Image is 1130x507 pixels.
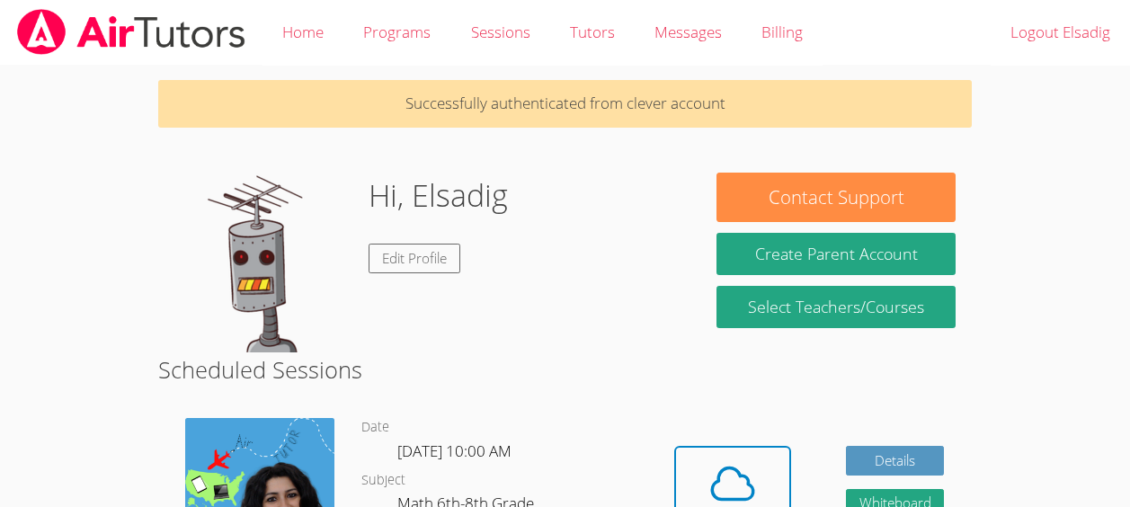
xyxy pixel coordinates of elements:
[716,286,955,328] a: Select Teachers/Courses
[361,469,405,492] dt: Subject
[716,233,955,275] button: Create Parent Account
[361,416,389,439] dt: Date
[846,446,945,476] a: Details
[654,22,722,42] span: Messages
[174,173,354,352] img: default.png
[158,80,972,128] p: Successfully authenticated from clever account
[397,440,512,461] span: [DATE] 10:00 AM
[369,244,460,273] a: Edit Profile
[716,173,955,222] button: Contact Support
[369,173,508,218] h1: Hi, Elsadig
[15,9,247,55] img: airtutors_banner-c4298cdbf04f3fff15de1276eac7730deb9818008684d7c2e4769d2f7ddbe033.png
[158,352,972,387] h2: Scheduled Sessions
